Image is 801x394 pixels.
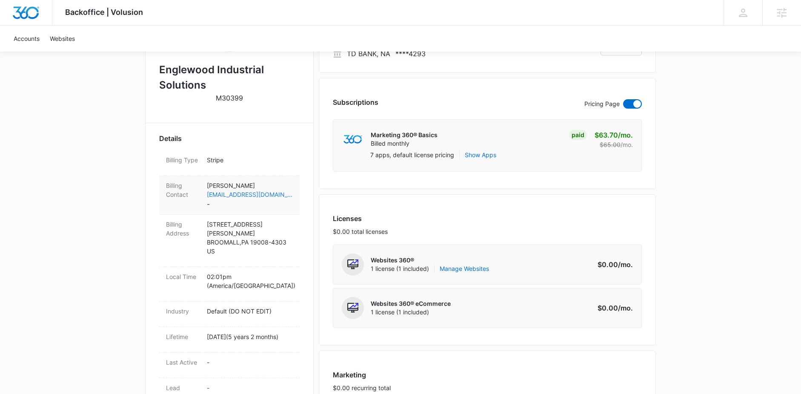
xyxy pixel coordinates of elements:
p: TD BANK, NA [347,49,390,59]
p: [PERSON_NAME] [207,181,293,190]
span: /mo. [618,131,633,139]
p: M30399 [216,93,243,103]
p: $0.00 [593,259,633,270]
p: - [207,383,293,392]
div: Billing Contact[PERSON_NAME][EMAIL_ADDRESS][DOMAIN_NAME]- [159,176,300,215]
div: Billing TypeStripe [159,150,300,176]
p: $0.00 [593,303,633,313]
span: Details [159,133,182,144]
p: [DATE] ( 5 years 2 months ) [207,332,293,341]
p: [STREET_ADDRESS][PERSON_NAME] BROOMALL , PA 19008-4303 US [207,220,293,256]
div: Local Time02:01pm (America/[GEOGRAPHIC_DATA]) [159,267,300,302]
dt: Industry [166,307,200,316]
span: 1 license (1 included) [371,265,489,273]
span: /mo. [618,260,633,269]
a: [EMAIL_ADDRESS][DOMAIN_NAME] [207,190,293,199]
p: Default (DO NOT EDIT) [207,307,293,316]
div: Lifetime[DATE](5 years 2 months) [159,327,300,353]
p: Websites 360® [371,256,489,265]
h3: Subscriptions [333,97,378,107]
p: - [207,358,293,367]
div: Last Active- [159,353,300,378]
s: $65.00 [600,141,621,148]
img: marketing360Logo [343,135,362,144]
button: Show Apps [465,150,496,159]
p: $63.70 [593,130,633,140]
p: $0.00 recurring total [333,383,391,392]
p: Billed monthly [371,139,438,148]
p: Websites 360® eCommerce [371,299,451,308]
span: 1 license (1 included) [371,308,451,316]
div: Billing Address[STREET_ADDRESS][PERSON_NAME]BROOMALL,PA 19008-4303US [159,215,300,267]
p: 7 apps, default license pricing [370,150,454,159]
dt: Billing Type [166,155,200,164]
p: $0.00 total licenses [333,227,388,236]
a: Websites [45,26,80,52]
span: /mo. [621,141,633,148]
span: /mo. [618,304,633,312]
h3: Licenses [333,213,388,224]
dt: Local Time [166,272,200,281]
dt: Lifetime [166,332,200,341]
p: Marketing 360® Basics [371,131,438,139]
a: Accounts [9,26,45,52]
span: Backoffice | Volusion [65,8,143,17]
p: Stripe [207,155,293,164]
div: IndustryDefault (DO NOT EDIT) [159,302,300,327]
h3: Marketing [333,370,391,380]
div: Paid [569,130,587,140]
dt: Billing Address [166,220,200,238]
dt: Last Active [166,358,200,367]
a: Manage Websites [440,265,489,273]
dd: - [207,181,293,209]
dt: Billing Contact [166,181,200,199]
h2: Englewood Industrial Solutions [159,62,300,93]
p: 02:01pm ( America/[GEOGRAPHIC_DATA] ) [207,272,293,290]
p: Pricing Page [584,99,620,109]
